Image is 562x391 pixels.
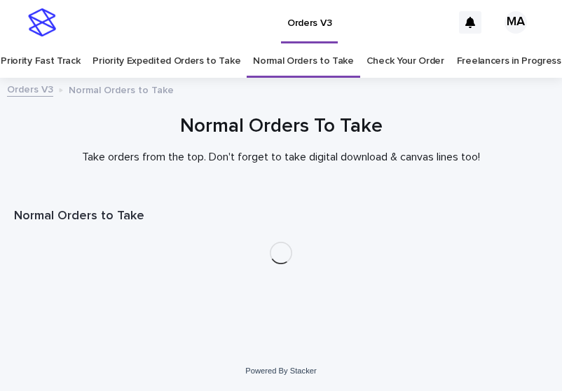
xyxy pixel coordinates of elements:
[14,208,548,225] h1: Normal Orders to Take
[92,45,240,78] a: Priority Expedited Orders to Take
[253,45,354,78] a: Normal Orders to Take
[505,11,527,34] div: MA
[1,45,80,78] a: Priority Fast Track
[69,81,174,97] p: Normal Orders to Take
[245,366,316,375] a: Powered By Stacker
[14,114,548,139] h1: Normal Orders To Take
[457,45,561,78] a: Freelancers in Progress
[14,151,548,164] p: Take orders from the top. Don't forget to take digital download & canvas lines too!
[28,8,56,36] img: stacker-logo-s-only.png
[7,81,53,97] a: Orders V3
[366,45,444,78] a: Check Your Order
